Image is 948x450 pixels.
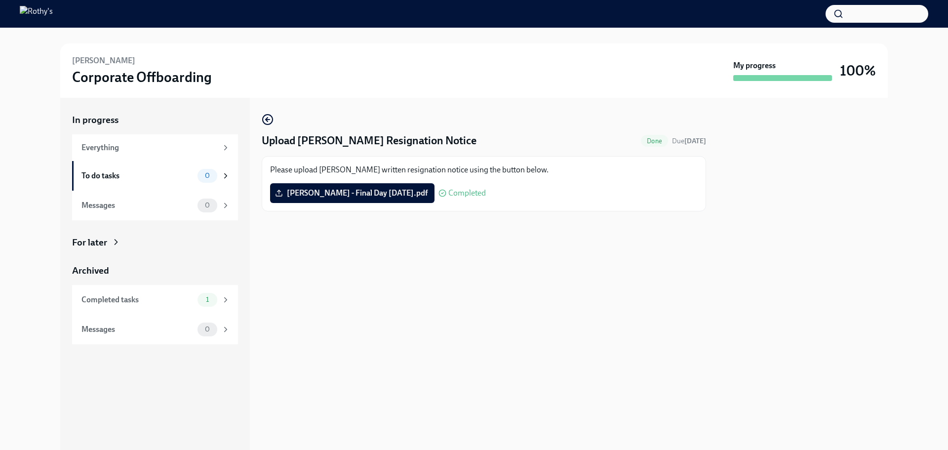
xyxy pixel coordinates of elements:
[672,137,706,145] span: Due
[72,285,238,315] a: Completed tasks1
[81,294,194,305] div: Completed tasks
[72,68,212,86] h3: Corporate Offboarding
[200,296,215,303] span: 1
[72,264,238,277] a: Archived
[72,191,238,220] a: Messages0
[72,114,238,126] a: In progress
[199,172,216,179] span: 0
[684,137,706,145] strong: [DATE]
[20,6,53,22] img: Rothy's
[277,188,428,198] span: [PERSON_NAME] - Final Day [DATE].pdf
[641,137,668,145] span: Done
[262,133,476,148] h4: Upload [PERSON_NAME] Resignation Notice
[840,62,876,80] h3: 100%
[72,55,135,66] h6: [PERSON_NAME]
[81,170,194,181] div: To do tasks
[81,324,194,335] div: Messages
[199,202,216,209] span: 0
[199,326,216,333] span: 0
[72,236,107,249] div: For later
[81,142,217,153] div: Everything
[72,236,238,249] a: For later
[733,60,776,71] strong: My progress
[72,315,238,344] a: Messages0
[72,134,238,161] a: Everything
[81,200,194,211] div: Messages
[270,164,698,175] p: Please upload [PERSON_NAME] written resignation notice using the button below.
[270,183,434,203] label: [PERSON_NAME] - Final Day [DATE].pdf
[72,161,238,191] a: To do tasks0
[672,136,706,146] span: October 3rd, 2025 09:00
[448,189,486,197] span: Completed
